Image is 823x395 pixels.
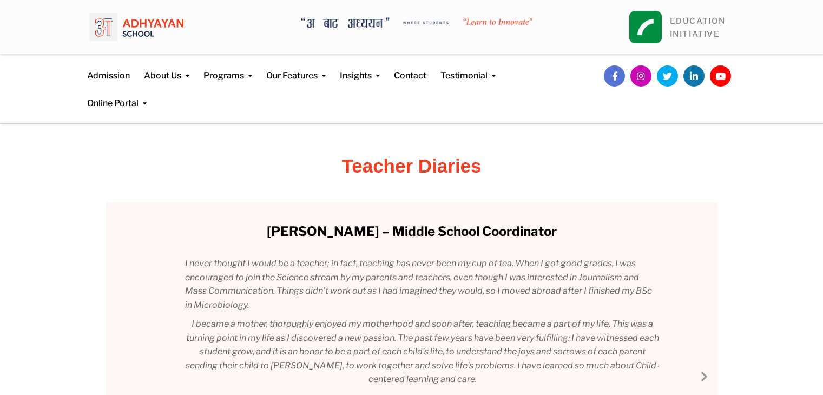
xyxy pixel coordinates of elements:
a: Admission [87,55,130,82]
a: Insights [340,55,380,82]
a: Programs [203,55,252,82]
a: EDUCATIONINITIATIVE [670,16,726,39]
h3: [PERSON_NAME] – Middle School Coordinator [163,219,660,245]
h2: Teacher Diaries [106,156,717,175]
a: Testimonial [440,55,496,82]
img: square_leapfrog [629,11,662,43]
img: A Bata Adhyayan where students learn to Innovate [301,17,532,28]
span: I never thought I would be a teacher; in fact, teaching has never been my cup of tea. When I got ... [185,258,652,310]
a: Online Portal [87,82,147,110]
span: I became a mother, thoroughly enjoyed my motherhood and soon after, teaching became a part of my ... [186,319,660,384]
a: Contact [394,55,426,82]
a: About Us [144,55,189,82]
a: Our Features [266,55,326,82]
img: logo [89,8,183,46]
